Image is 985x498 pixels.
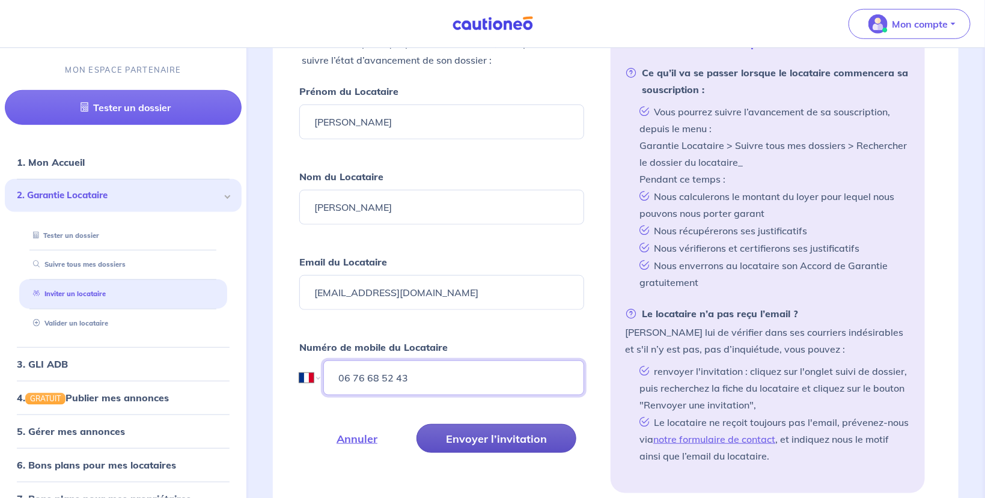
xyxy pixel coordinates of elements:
a: Valider un locataire [28,319,108,327]
strong: Numéro de mobile du Locataire [299,341,448,353]
button: illu_account_valid_menu.svgMon compte [849,9,971,39]
strong: Prénom du Locataire [299,85,398,97]
img: Cautioneo [448,16,538,31]
li: Vous pourrez suivre l’avancement de sa souscription, depuis le menu : Garantie Locataire > Suivre... [635,103,910,187]
strong: Le locataire n’a pas reçu l’email ? [625,305,798,322]
p: MON ESPACE PARTENAIRE [65,64,181,76]
a: 5. Gérer mes annonces [17,425,125,437]
div: Suivre tous mes dossiers [19,255,227,275]
span: 2. Garantie Locataire [17,189,221,202]
a: 6. Bons plans pour mes locataires [17,459,176,471]
div: 4.GRATUITPublier mes annonces [5,386,242,410]
strong: Email du Locataire [299,256,387,268]
li: Nous vérifierons et certifierons ses justificatifs [635,239,910,257]
input: Ex : John [299,105,585,139]
a: Tester un dossier [28,231,99,240]
h5: Des questions ? [615,35,920,50]
div: 2. Garantie Locataire [5,179,242,212]
li: [PERSON_NAME] lui de vérifier dans ses courriers indésirables et s'il n’y est pas, pas d’inquiétu... [625,305,910,464]
a: 4.GRATUITPublier mes annonces [17,392,169,404]
li: Nous récupérerons ses justificatifs [635,222,910,239]
a: 3. GLI ADB [17,358,68,370]
div: 5. Gérer mes annonces [5,419,242,443]
a: Tester un dossier [5,90,242,125]
a: notre formulaire de contact [653,433,775,445]
button: Envoyer l’invitation [416,424,576,453]
div: 3. GLI ADB [5,352,242,376]
div: Tester un dossier [19,226,227,246]
div: 1. Mon Accueil [5,150,242,174]
strong: Ce qu’il va se passer lorsque le locataire commencera sa souscription : [625,64,910,98]
input: Ex : john.doe@gmail.com [299,275,585,310]
div: 6. Bons plans pour mes locataires [5,453,242,477]
strong: Nom du Locataire [299,171,383,183]
li: Nous enverrons au locataire son Accord de Garantie gratuitement [635,257,910,291]
div: Inviter un locataire [19,284,227,304]
a: Suivre tous mes dossiers [28,260,126,269]
li: Nous calculerons le montant du loyer pour lequel nous pouvons nous porter garant [635,187,910,222]
input: 06 45 54 34 33 [323,360,585,395]
li: Le locataire ne reçoit toujours pas l'email, prévenez-nous via , et indiquez nous le motif ainsi ... [635,413,910,464]
li: renvoyer l'invitation : cliquez sur l'onglet suivi de dossier, puis recherchez la fiche du locata... [635,362,910,413]
p: Mon compte [892,17,948,31]
img: illu_account_valid_menu.svg [868,14,888,34]
button: Annuler [307,424,407,453]
div: Valider un locataire [19,314,227,333]
input: Ex : Durand [299,190,585,225]
a: Inviter un locataire [28,290,106,298]
a: 1. Mon Accueil [17,156,85,168]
